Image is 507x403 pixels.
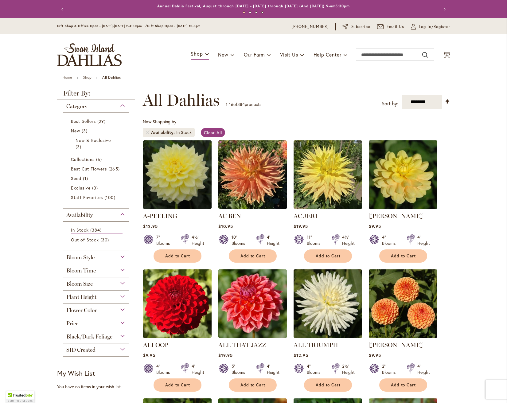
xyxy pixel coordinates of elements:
a: Shop [83,75,92,80]
a: AHOY MATEY [369,204,437,210]
span: 29 [97,118,107,124]
button: Add to Cart [379,249,427,263]
a: ALL TRIUMPH [294,341,338,349]
button: Next [438,3,450,15]
span: Exclusive [71,185,91,191]
span: New [71,128,80,134]
span: 3 [76,143,83,150]
span: Help Center [314,51,341,58]
button: Add to Cart [154,249,201,263]
span: 30 [100,237,111,243]
img: AC BEN [218,140,287,209]
span: Staff Favorites [71,194,103,200]
span: Add to Cart [391,382,416,388]
iframe: Launch Accessibility Center [5,381,22,398]
div: 2" Blooms [382,363,399,375]
a: ALI OOP [143,333,212,339]
span: Visit Us [280,51,298,58]
div: 4½' Height [192,234,204,246]
span: All Dahlias [143,91,220,109]
a: Best Sellers [71,118,123,124]
span: Bloom Style [66,254,95,261]
img: AMBER QUEEN [369,269,437,338]
a: Email Us [377,24,404,30]
span: Add to Cart [165,253,190,259]
p: - of products [226,100,261,109]
label: Sort by: [382,98,398,109]
button: 4 of 4 [261,11,263,14]
a: AC BEN [218,212,241,220]
button: Previous [57,3,69,15]
a: ALI OOP [143,341,168,349]
span: 1 [83,175,90,182]
div: 4' Height [417,234,430,246]
span: Out of Stock [71,237,99,243]
a: Subscribe [342,24,370,30]
span: Add to Cart [391,253,416,259]
div: In Stock [176,129,192,135]
span: Availability [66,212,93,218]
div: 4½' Height [342,234,355,246]
span: In Stock [71,227,89,233]
button: 3 of 4 [255,11,257,14]
button: Add to Cart [229,249,277,263]
a: AC Jeri [294,204,362,210]
a: Collections [71,156,123,162]
span: $9.95 [369,223,381,229]
a: New &amp; Exclusive [76,137,118,150]
a: Annual Dahlia Festival, August through [DATE] - [DATE] through [DATE] (And [DATE]) 9-am5:30pm [157,4,350,8]
img: ALL TRIUMPH [294,269,362,338]
div: You have no items in your wish list. [57,384,139,390]
a: New [71,127,123,134]
span: Add to Cart [316,253,341,259]
a: A-Peeling [143,204,212,210]
span: Shop [191,50,203,57]
div: 4" Blooms [156,363,174,375]
a: AC BEN [218,204,287,210]
span: Subscribe [351,24,371,30]
div: 4' Height [192,363,204,375]
span: Gift Shop Open - [DATE] 10-3pm [147,24,201,28]
span: Best Cut Flowers [71,166,107,172]
button: 2 of 4 [249,11,251,14]
span: 16 [229,101,233,107]
span: 3 [82,127,89,134]
span: $12.95 [143,223,158,229]
span: Collections [71,156,95,162]
span: $19.95 [294,223,308,229]
a: Home [63,75,72,80]
span: $9.95 [143,352,155,358]
div: 7" Blooms [156,234,174,246]
img: AHOY MATEY [369,140,437,209]
a: store logo [57,43,122,66]
div: 4' Height [417,363,430,375]
button: 1 of 4 [243,11,245,14]
span: Add to Cart [316,382,341,388]
span: 6 [96,156,103,162]
span: Clear All [204,130,222,135]
button: Add to Cart [154,378,201,392]
span: Plant Height [66,294,96,300]
img: ALI OOP [143,269,212,338]
div: 4" Blooms [307,363,324,375]
span: $10.95 [218,223,233,229]
span: Now Shopping by [143,119,176,124]
a: A-PEELING [143,212,177,220]
span: Flower Color [66,307,97,314]
a: Log In/Register [411,24,450,30]
span: SID Created [66,346,96,353]
button: Add to Cart [304,378,352,392]
span: Bloom Time [66,267,96,274]
span: Best Sellers [71,118,96,124]
button: Add to Cart [229,378,277,392]
div: 4' Height [267,363,279,375]
span: Seed [71,175,81,181]
span: $19.95 [218,352,233,358]
span: Gift Shop & Office Open - [DATE]-[DATE] 9-4:30pm / [57,24,147,28]
button: Add to Cart [304,249,352,263]
div: 5" Blooms [232,363,249,375]
div: 11" Blooms [307,234,324,246]
img: ALL THAT JAZZ [218,269,287,338]
div: 2½' Height [342,363,355,375]
span: Black/Dark Foliage [66,333,112,340]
